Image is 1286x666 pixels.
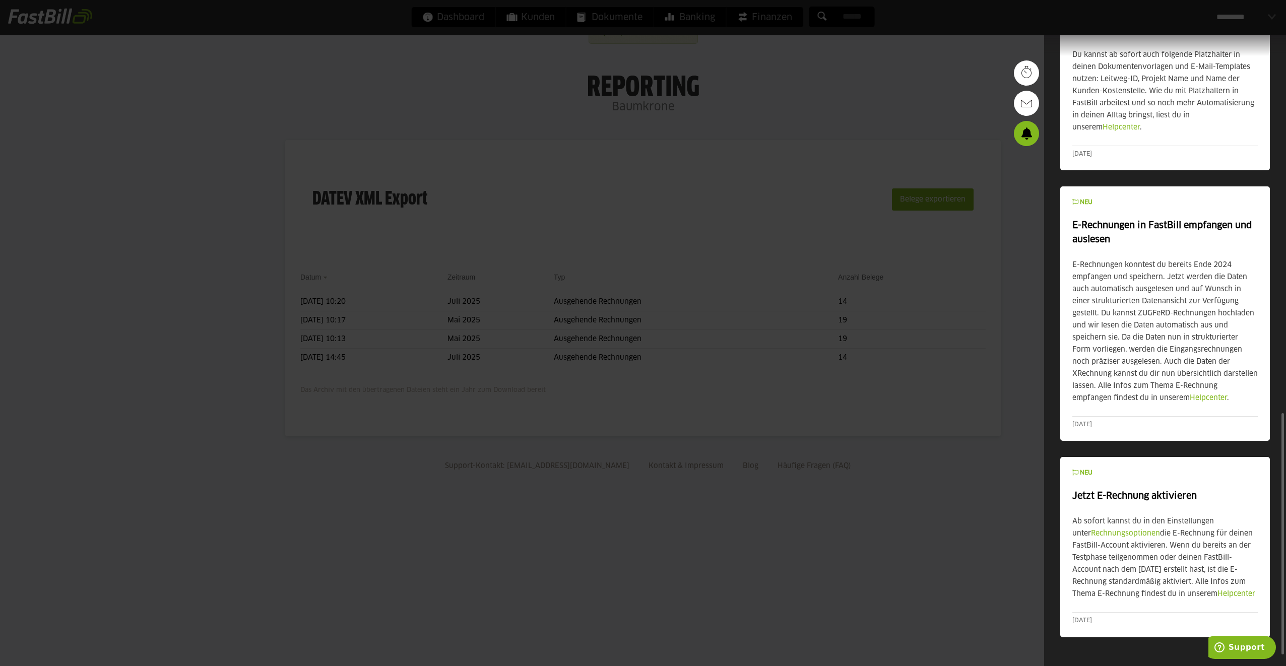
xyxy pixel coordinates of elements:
[1072,49,1258,134] p: Du kannst ab sofort auch folgende Platzhalter in deinen Dokumentenvorlagen und E-Mail-Templates n...
[1208,636,1276,661] iframe: Öffnet ein Widget, in dem Sie weitere Informationen finden
[1072,219,1258,247] h4: E-Rechnungen in FastBill empfangen und auslesen
[1072,469,1258,477] div: NEU
[1217,590,1255,597] a: Helpcenter
[1072,617,1258,625] div: [DATE]
[1103,124,1140,131] a: Helpcenter
[1072,421,1258,429] div: [DATE]
[1072,198,1258,207] div: NEU
[1072,489,1258,503] h4: Jetzt E-Rechnung aktivieren
[1072,515,1258,600] p: Ab sofort kannst du in den Einstellungen unter die E-Rechnung für deinen FastBill-Account aktivie...
[1091,530,1160,537] a: Rechnungsoptionen
[1190,394,1227,402] a: Helpcenter
[1072,259,1258,404] p: E-Rechnungen konntest du bereits Ende 2024 empfangen und speichern. Jetzt werden die Daten auch a...
[1072,150,1258,158] div: [DATE]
